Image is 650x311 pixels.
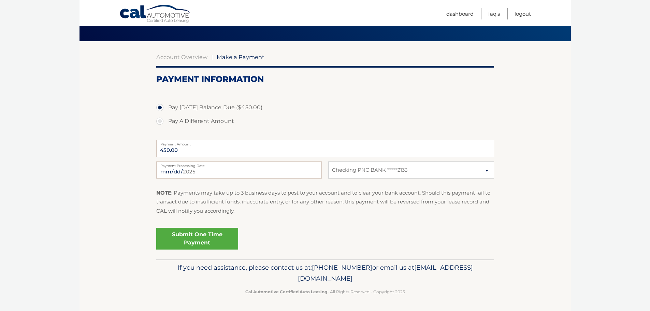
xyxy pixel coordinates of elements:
[211,54,213,60] span: |
[161,262,490,284] p: If you need assistance, please contact us at: or email us at
[298,264,473,282] span: [EMAIL_ADDRESS][DOMAIN_NAME]
[156,101,494,114] label: Pay [DATE] Balance Due ($450.00)
[156,140,494,157] input: Payment Amount
[161,288,490,295] p: - All Rights Reserved - Copyright 2025
[156,140,494,145] label: Payment Amount
[245,289,327,294] strong: Cal Automotive Certified Auto Leasing
[156,189,171,196] strong: NOTE
[515,8,531,19] a: Logout
[156,188,494,215] p: : Payments may take up to 3 business days to post to your account and to clear your bank account....
[488,8,500,19] a: FAQ's
[156,228,238,250] a: Submit One Time Payment
[119,4,191,24] a: Cal Automotive
[446,8,474,19] a: Dashboard
[156,74,494,84] h2: Payment Information
[312,264,372,271] span: [PHONE_NUMBER]
[217,54,264,60] span: Make a Payment
[156,54,207,60] a: Account Overview
[156,161,322,167] label: Payment Processing Date
[156,114,494,128] label: Pay A Different Amount
[156,161,322,179] input: Payment Date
